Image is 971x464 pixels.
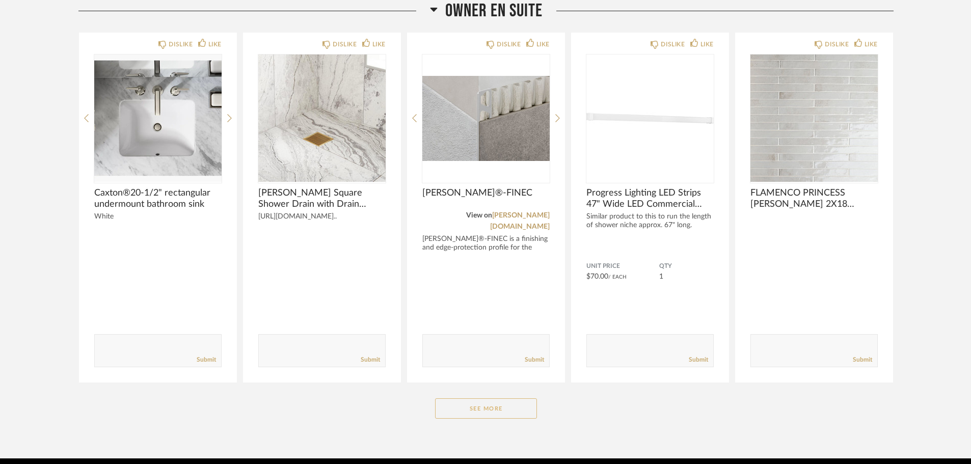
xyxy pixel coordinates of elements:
span: FLAMENCO PRINCESS [PERSON_NAME] 2X18 GLOSSY [750,187,878,210]
a: [PERSON_NAME][DOMAIN_NAME] [490,212,550,230]
a: Submit [525,356,544,364]
div: DISLIKE [825,39,849,49]
span: 1 [659,273,663,280]
div: DISLIKE [169,39,193,49]
span: [PERSON_NAME]®-FINEC [422,187,550,199]
img: undefined [258,54,386,182]
a: Submit [197,356,216,364]
div: DISLIKE [497,39,521,49]
span: Progress Lighting LED Strips 47" Wide LED Commercial Strip Light [586,187,714,210]
div: [URL][DOMAIN_NAME].. [258,212,386,221]
div: Similar product to this to run the length of shower niche approx. 67" long. [586,212,714,230]
div: LIKE [536,39,550,49]
div: LIKE [865,39,878,49]
span: View on [466,212,492,219]
span: / Each [608,275,627,280]
a: Submit [853,356,872,364]
img: undefined [422,54,550,182]
img: undefined [586,54,714,182]
div: White [94,212,222,221]
span: $70.00 [586,273,608,280]
div: LIKE [208,39,222,49]
img: undefined [94,54,222,182]
button: See More [435,398,537,419]
div: DISLIKE [333,39,357,49]
div: DISLIKE [661,39,685,49]
div: LIKE [372,39,386,49]
a: Submit [689,356,708,364]
span: Unit Price [586,262,659,270]
div: LIKE [700,39,714,49]
div: [PERSON_NAME]®-FINEC is a finishing and edge-protection profile for the external... [422,235,550,261]
span: QTY [659,262,714,270]
a: Submit [361,356,380,364]
span: Caxton®20-1/2" rectangular undermount bathroom sink [94,187,222,210]
span: [PERSON_NAME] Square Shower Drain with Drain Flange [258,187,386,210]
img: undefined [750,54,878,182]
